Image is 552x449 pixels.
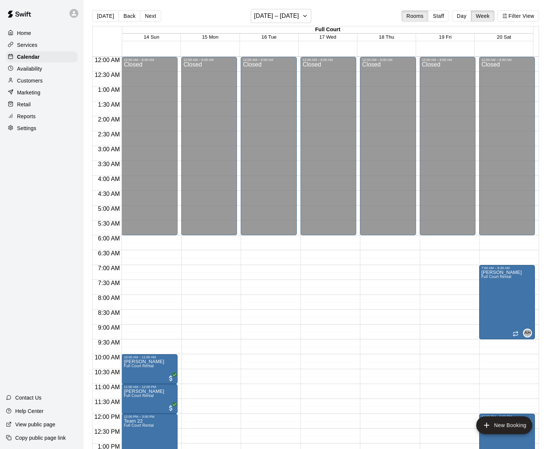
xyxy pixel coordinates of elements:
[93,399,122,405] span: 11:30 AM
[422,62,473,238] div: Closed
[476,416,532,434] button: add
[96,280,122,286] span: 7:30 AM
[96,191,122,197] span: 4:30 AM
[92,10,119,22] button: [DATE]
[96,87,122,93] span: 1:00 AM
[422,58,473,62] div: 12:00 AM – 6:00 AM
[525,329,531,337] span: AH
[140,10,161,22] button: Next
[124,364,154,368] span: Full Court Rental
[439,34,452,40] button: 19 Fri
[167,404,175,412] span: All customers have paid
[6,111,78,122] div: Reports
[15,394,42,401] p: Contact Us
[92,414,121,420] span: 12:00 PM
[243,62,294,238] div: Closed
[121,57,177,235] div: 12:00 AM – 6:00 AM: Closed
[202,34,218,40] button: 15 Mon
[96,116,122,123] span: 2:00 AM
[184,62,235,238] div: Closed
[124,62,175,238] div: Closed
[167,375,175,382] span: All customers have paid
[15,434,66,442] p: Copy public page link
[181,57,237,235] div: 12:00 AM – 6:00 AM: Closed
[251,9,311,23] button: [DATE] – [DATE]
[124,58,175,62] div: 12:00 AM – 6:00 AM
[479,57,535,235] div: 12:00 AM – 6:00 AM: Closed
[452,10,471,22] button: Day
[93,72,122,78] span: 12:30 AM
[17,65,42,72] p: Availability
[17,41,38,49] p: Services
[96,131,122,138] span: 2:30 AM
[6,63,78,74] a: Availability
[17,53,40,61] p: Calendar
[523,329,532,337] div: Alan Hyppolite
[513,331,519,337] span: Recurring event
[303,58,354,62] div: 12:00 AM – 6:00 AM
[402,10,428,22] button: Rooms
[17,29,31,37] p: Home
[93,57,122,63] span: 12:00 AM
[6,123,78,134] a: Settings
[96,161,122,167] span: 3:30 AM
[254,11,299,21] h6: [DATE] – [DATE]
[243,58,294,62] div: 12:00 AM – 6:00 AM
[96,295,122,301] span: 8:00 AM
[124,415,175,419] div: 12:00 PM – 3:00 PM
[319,34,336,40] button: 17 Wed
[481,275,512,279] span: Full Court Rental
[96,220,122,227] span: 5:30 AM
[96,146,122,152] span: 3:00 AM
[96,310,122,316] span: 8:30 AM
[262,34,277,40] button: 16 Tue
[379,34,394,40] span: 18 Thu
[471,10,494,22] button: Week
[124,394,154,398] span: Full Court Rental
[93,354,122,361] span: 10:00 AM
[124,355,175,359] div: 10:00 AM – 11:00 AM
[17,113,36,120] p: Reports
[362,58,413,62] div: 12:00 AM – 6:00 AM
[144,34,159,40] button: 14 Sun
[96,339,122,346] span: 9:30 AM
[360,57,416,235] div: 12:00 AM – 6:00 AM: Closed
[121,354,177,384] div: 10:00 AM – 11:00 AM: Nick P
[96,235,122,242] span: 6:00 AM
[6,51,78,62] a: Calendar
[481,58,533,62] div: 12:00 AM – 6:00 AM
[6,28,78,39] a: Home
[6,39,78,51] div: Services
[96,250,122,256] span: 6:30 AM
[6,75,78,86] a: Customers
[362,62,413,238] div: Closed
[481,266,533,270] div: 7:00 AM – 9:30 AM
[17,101,31,108] p: Retail
[481,62,533,238] div: Closed
[96,176,122,182] span: 4:00 AM
[15,407,43,415] p: Help Center
[6,87,78,98] div: Marketing
[303,62,354,238] div: Closed
[497,34,512,40] button: 20 Sat
[479,265,535,339] div: 7:00 AM – 9:30 AM: Bagga
[93,384,122,390] span: 11:00 AM
[301,57,356,235] div: 12:00 AM – 6:00 AM: Closed
[96,101,122,108] span: 1:30 AM
[15,421,55,428] p: View public page
[241,57,296,235] div: 12:00 AM – 6:00 AM: Closed
[124,385,175,389] div: 11:00 AM – 12:00 PM
[481,415,533,419] div: 12:00 PM – 5:00 PM
[122,26,533,33] div: Full Court
[93,369,122,375] span: 10:30 AM
[428,10,449,22] button: Staff
[118,10,140,22] button: Back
